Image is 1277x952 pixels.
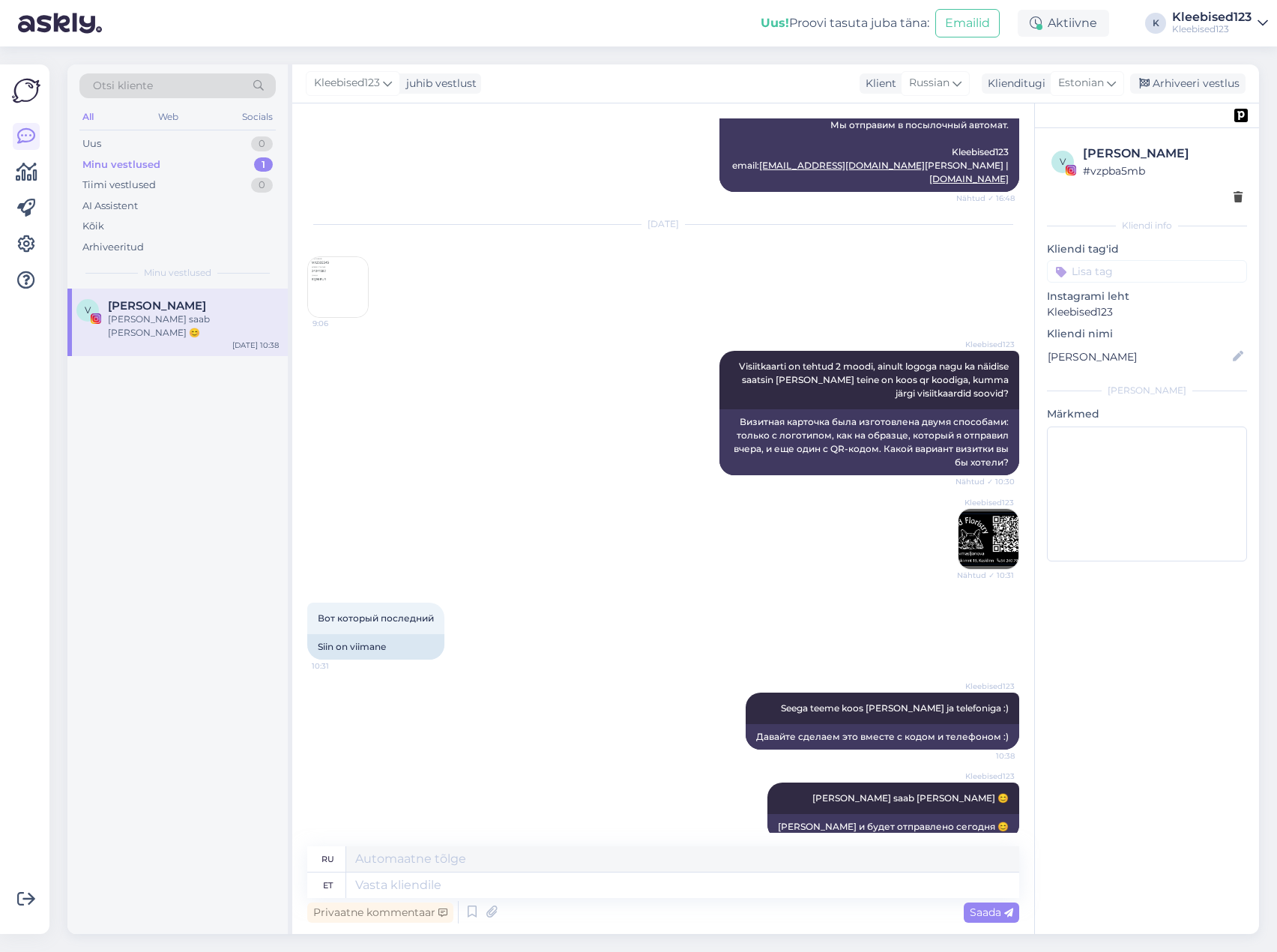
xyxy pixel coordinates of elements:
div: Давайте сделаем это вместе с кодом и телефоном :) [746,724,1019,750]
div: K [1145,13,1166,34]
span: 10:31 [312,660,368,672]
div: 0 [251,178,273,193]
div: Arhiveeritud [82,240,144,255]
div: Web [155,107,181,127]
div: 1 [254,157,273,172]
span: Otsi kliente [93,78,153,94]
span: 10:38 [958,750,1015,762]
span: Kleebised123 [958,681,1015,692]
span: Nähtud ✓ 10:30 [956,476,1015,487]
div: Kliendi info [1047,219,1247,232]
span: Visiitkaarti on tehtud 2 moodi, ainult logoga nagu ka näidise saatsin [PERSON_NAME] teine on koos... [739,361,1011,399]
div: AI Assistent [82,199,138,214]
p: Kleebised123 [1047,304,1247,320]
input: Lisa tag [1047,260,1247,283]
img: Attachment [308,257,368,317]
a: [DOMAIN_NAME] [929,173,1009,184]
div: Minu vestlused [82,157,160,172]
span: Nähtud ✓ 10:31 [957,570,1014,581]
span: v [1060,156,1066,167]
p: Instagrami leht [1047,289,1247,304]
span: Kleebised123 [958,771,1015,782]
span: Seega teeme koos [PERSON_NAME] ja telefoniga :) [781,702,1009,714]
div: [PERSON_NAME] [1083,145,1243,163]
a: Kleebised123Kleebised123 [1172,11,1268,35]
div: Kleebised123 [1172,11,1252,23]
span: Russian [909,75,950,91]
b: Uus! [761,16,789,30]
div: Kõik [82,219,104,234]
button: Emailid [935,9,1000,37]
input: Lisa nimi [1048,349,1230,365]
div: Klienditugi [982,76,1045,91]
div: All [79,107,97,127]
div: Uus [82,136,101,151]
div: ru [321,846,334,872]
img: Attachment [958,509,1018,569]
span: V [85,304,91,316]
p: Kliendi nimi [1047,326,1247,342]
div: # vzpba5mb [1083,163,1243,179]
img: pd [1234,109,1248,122]
div: Aktiivne [1018,10,1109,37]
span: Saada [970,906,1013,919]
a: [EMAIL_ADDRESS][DOMAIN_NAME] [759,160,925,171]
span: Valeria [108,299,206,313]
div: [PERSON_NAME] и будет отправлено сегодня 😊 [767,814,1019,840]
span: Nähtud ✓ 16:48 [956,193,1015,204]
div: Siin on viimane [307,634,444,660]
div: [DATE] [307,217,1019,231]
span: Kleebised123 [958,497,1014,508]
div: Tiimi vestlused [82,178,156,193]
span: Kleebised123 [958,339,1015,350]
span: [PERSON_NAME] saab [PERSON_NAME] 😊 [812,792,1009,804]
span: 9:06 [313,318,369,329]
div: Arhiveeri vestlus [1130,73,1246,94]
div: [PERSON_NAME] [1047,384,1247,397]
div: et [323,873,333,898]
div: 0 [251,136,273,151]
div: Спасибо за ваш заказ 😊 Заказ обработан, счет отправлен отдельным письмом — пожалуйста, оплатите, ... [719,45,1019,192]
span: Estonian [1058,75,1104,91]
div: [DATE] 10:38 [232,340,279,351]
div: [PERSON_NAME] saab [PERSON_NAME] 😊 [108,313,279,340]
span: Minu vestlused [144,266,211,280]
div: Визитная карточка была изготовлена ​​двумя способами: только с логотипом, как на образце, который... [719,409,1019,475]
div: Privaatne kommentaar [307,903,453,923]
p: Märkmed [1047,406,1247,422]
div: Klient [860,76,896,91]
div: Kleebised123 [1172,23,1252,35]
div: Proovi tasuta juba täna: [761,14,929,32]
div: Socials [239,107,276,127]
div: juhib vestlust [400,76,477,91]
p: Kliendi tag'id [1047,241,1247,257]
span: Вот который последний [318,612,434,624]
span: Kleebised123 [314,75,380,91]
img: Askly Logo [12,76,40,105]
